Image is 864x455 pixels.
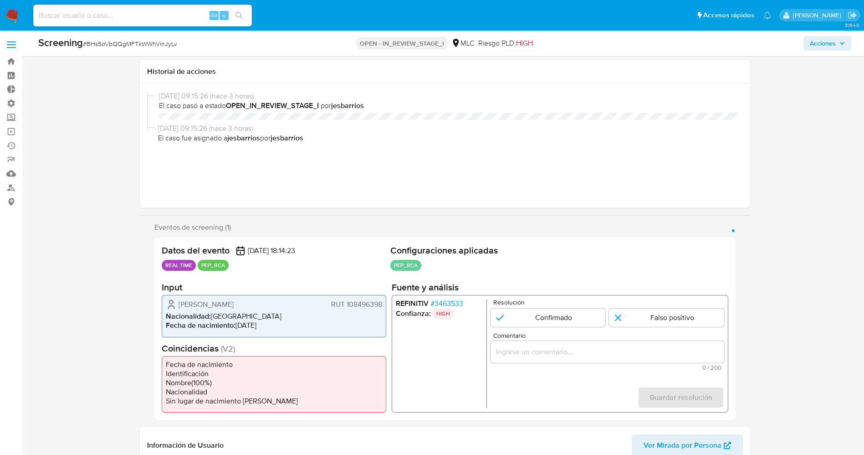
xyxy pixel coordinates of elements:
[356,37,448,50] p: OPEN - IN_REVIEW_STAGE_I
[210,11,218,20] span: Alt
[331,100,364,111] b: jesbarrios
[159,91,739,101] span: [DATE] 09:15:26 (hace 3 horas)
[478,38,533,48] span: Riesgo PLD:
[227,133,260,143] b: jesbarrios
[703,10,754,20] span: Accesos rápidos
[223,11,225,20] span: s
[803,36,851,51] button: Acciones
[38,35,83,50] b: Screening
[848,10,857,20] a: Salir
[451,38,475,48] div: MLC
[271,133,303,143] b: jesbarrios
[83,39,177,48] span: # BHs5oVbQQgMFTkWWhVinJyLv
[158,124,739,134] span: [DATE] 09:15:26 (hace 3 horas)
[516,38,533,48] span: HIGH
[33,10,252,21] input: Buscar usuario o caso...
[230,9,248,22] button: search-icon
[158,133,739,143] span: El caso fue asignado a por
[159,101,739,111] span: El caso pasó a estado por
[147,441,224,450] h1: Información de Usuario
[810,36,836,51] span: Acciones
[763,11,771,19] a: Notificaciones
[147,67,743,76] h1: Historial de acciones
[226,100,319,111] b: OPEN_IN_REVIEW_STAGE_I
[793,11,844,20] p: jesica.barrios@mercadolibre.com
